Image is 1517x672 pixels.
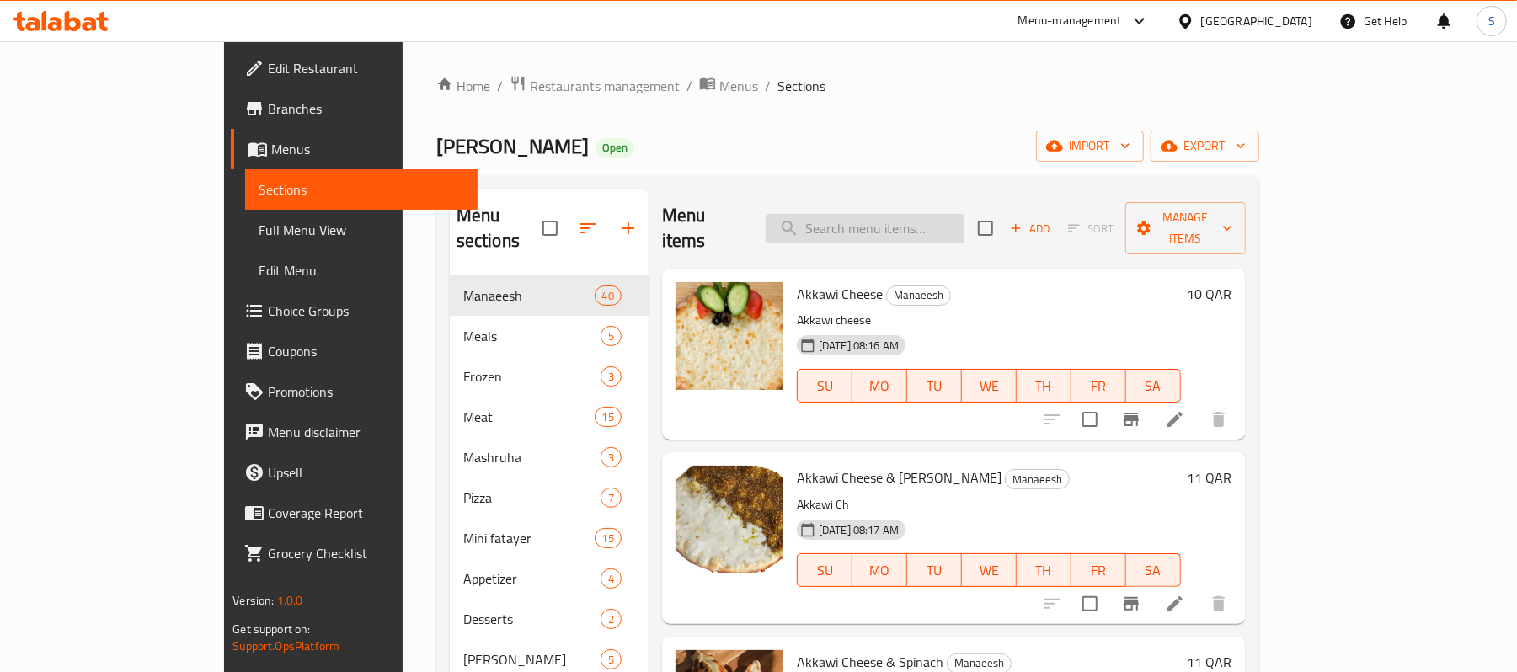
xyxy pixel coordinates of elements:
[601,488,622,508] div: items
[1188,282,1232,306] h6: 10 QAR
[662,203,745,253] h2: Menu items
[914,558,955,583] span: TU
[232,635,339,657] a: Support.OpsPlatform
[766,214,964,243] input: search
[601,568,622,589] div: items
[596,409,621,425] span: 15
[1023,374,1065,398] span: TH
[1071,553,1126,587] button: FR
[1111,584,1151,624] button: Branch-specific-item
[231,88,478,129] a: Branches
[1018,11,1122,31] div: Menu-management
[497,76,503,96] li: /
[1165,594,1185,614] a: Edit menu item
[463,649,601,669] span: [PERSON_NAME]
[232,618,310,640] span: Get support on:
[1005,469,1070,489] div: Manaeesh
[450,599,649,639] div: Desserts2
[245,210,478,250] a: Full Menu View
[886,285,951,306] div: Manaeesh
[596,138,634,158] div: Open
[812,338,905,354] span: [DATE] 08:16 AM
[1125,202,1246,254] button: Manage items
[463,366,601,387] span: Frozen
[601,490,621,506] span: 7
[450,477,649,518] div: Pizza7
[268,58,464,78] span: Edit Restaurant
[1199,584,1239,624] button: delete
[231,129,478,169] a: Menus
[969,374,1010,398] span: WE
[271,139,464,159] span: Menus
[463,407,595,427] span: Meat
[1007,219,1053,238] span: Add
[450,437,649,477] div: Mashruha3
[601,609,622,629] div: items
[436,127,589,165] span: [PERSON_NAME]
[463,326,601,346] span: Meals
[231,291,478,331] a: Choice Groups
[852,553,907,587] button: MO
[595,528,622,548] div: items
[259,220,464,240] span: Full Menu View
[1488,12,1495,30] span: S
[969,558,1010,583] span: WE
[1111,399,1151,440] button: Branch-specific-item
[1164,136,1246,157] span: export
[962,369,1017,403] button: WE
[1201,12,1312,30] div: [GEOGRAPHIC_DATA]
[804,374,846,398] span: SU
[601,326,622,346] div: items
[1078,374,1119,398] span: FR
[596,141,634,155] span: Open
[231,533,478,573] a: Grocery Checklist
[1003,216,1057,242] span: Add item
[231,331,478,371] a: Coupons
[595,285,622,306] div: items
[463,285,595,306] span: Manaeesh
[968,211,1003,246] span: Select section
[962,553,1017,587] button: WE
[268,341,464,361] span: Coupons
[1078,558,1119,583] span: FR
[232,589,274,611] span: Version:
[797,369,852,403] button: SU
[596,288,621,304] span: 40
[601,369,621,385] span: 3
[231,493,478,533] a: Coverage Report
[1071,369,1126,403] button: FR
[797,553,852,587] button: SU
[1017,369,1071,403] button: TH
[457,203,542,253] h2: Menu sections
[1057,216,1125,242] span: Select section first
[1165,409,1185,429] a: Edit menu item
[450,397,649,437] div: Meat15
[1017,553,1071,587] button: TH
[1199,399,1239,440] button: delete
[245,250,478,291] a: Edit Menu
[268,381,464,402] span: Promotions
[268,462,464,483] span: Upsell
[676,466,783,573] img: Akkawi Cheese & Zaatar
[1072,402,1108,437] span: Select to update
[1151,131,1259,162] button: export
[595,407,622,427] div: items
[277,589,303,611] span: 1.0.0
[463,568,601,589] span: Appetizer
[463,447,601,467] div: Mashruha
[450,316,649,356] div: Meals5
[765,76,771,96] li: /
[676,282,783,390] img: Akkawi Cheese
[601,652,621,668] span: 5
[1006,470,1069,489] span: Manaeesh
[231,371,478,412] a: Promotions
[601,450,621,466] span: 3
[530,76,680,96] span: Restaurants management
[463,609,601,629] span: Desserts
[804,558,846,583] span: SU
[463,488,601,508] span: Pizza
